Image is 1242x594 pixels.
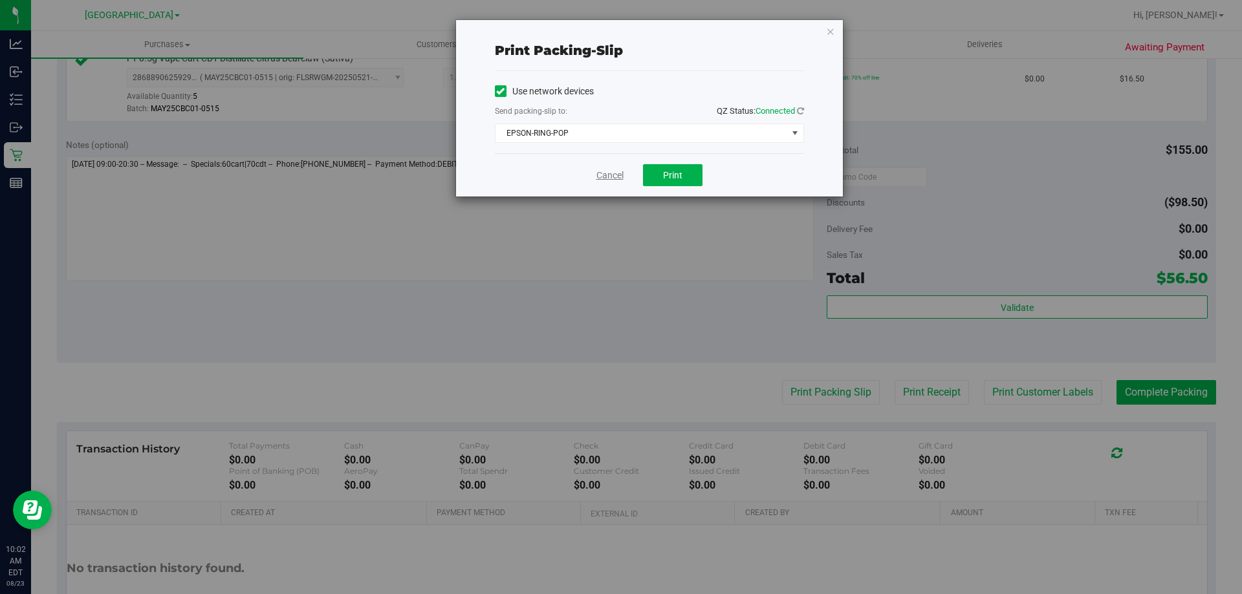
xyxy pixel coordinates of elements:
[495,105,567,117] label: Send packing-slip to:
[13,491,52,529] iframe: Resource center
[496,124,787,142] span: EPSON-RING-POP
[787,124,803,142] span: select
[756,106,795,116] span: Connected
[663,170,682,180] span: Print
[643,164,703,186] button: Print
[495,43,623,58] span: Print packing-slip
[495,85,594,98] label: Use network devices
[596,169,624,182] a: Cancel
[717,106,804,116] span: QZ Status:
